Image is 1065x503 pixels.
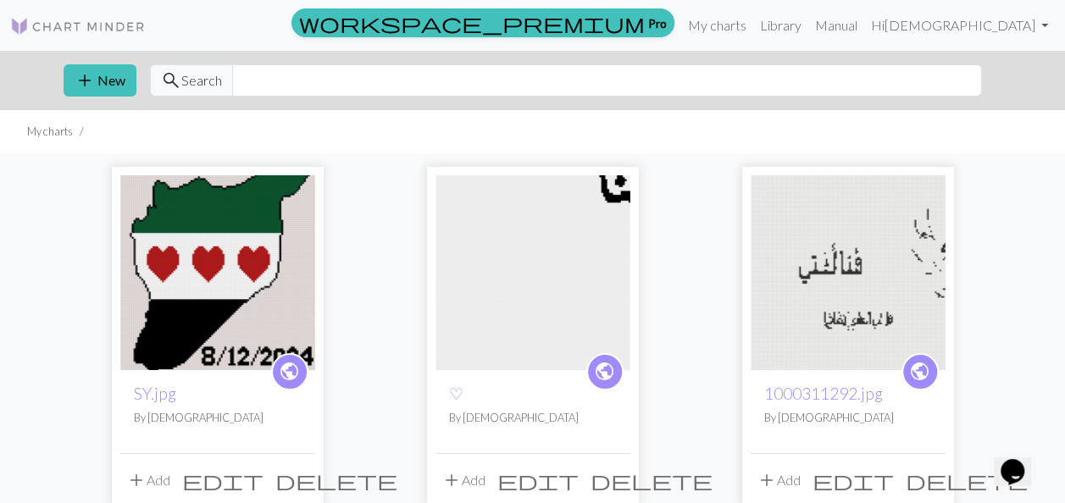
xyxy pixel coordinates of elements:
a: Library [753,8,808,42]
a: 1000311292.jpg [764,384,883,403]
button: Add [120,464,176,496]
p: By [DEMOGRAPHIC_DATA] [764,410,932,426]
button: Add [435,464,491,496]
a: Manual [808,8,864,42]
a: 1000311292.jpg [751,263,946,279]
a: SY.jpg [120,263,315,279]
button: Edit [491,464,585,496]
i: Edit [497,470,579,490]
button: Edit [807,464,900,496]
i: public [594,355,615,389]
p: By [DEMOGRAPHIC_DATA] [134,410,302,426]
span: delete [275,468,397,492]
i: Edit [813,470,894,490]
span: public [909,358,930,384]
iframe: chat widget [994,435,1048,486]
i: public [279,355,300,389]
span: edit [182,468,263,492]
a: Hi[DEMOGRAPHIC_DATA] [864,8,1055,42]
p: By [DEMOGRAPHIC_DATA] [449,410,617,426]
span: add [757,468,777,492]
span: public [594,358,615,384]
button: Delete [269,464,403,496]
a: ♡ [449,384,463,403]
a: SY.jpg [134,384,176,403]
img: 1000311292.jpg [751,175,946,370]
span: add [126,468,147,492]
button: Add [751,464,807,496]
span: delete [906,468,1028,492]
a: public [586,353,624,390]
span: Search [181,70,222,91]
span: public [279,358,300,384]
img: Logo [10,16,146,36]
li: My charts [27,124,73,140]
a: Pro [291,8,674,37]
span: add [75,69,95,92]
span: add [441,468,462,492]
button: Delete [585,464,718,496]
button: Delete [900,464,1034,496]
img: ♡ [435,175,630,370]
span: search [161,69,181,92]
a: My charts [681,8,753,42]
i: public [909,355,930,389]
button: Edit [176,464,269,496]
span: delete [591,468,713,492]
a: public [271,353,308,390]
a: ♡ [435,263,630,279]
span: workspace_premium [299,11,645,35]
span: edit [497,468,579,492]
i: Edit [182,470,263,490]
span: edit [813,468,894,492]
button: New [64,64,136,97]
a: public [901,353,939,390]
img: SY.jpg [120,175,315,370]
